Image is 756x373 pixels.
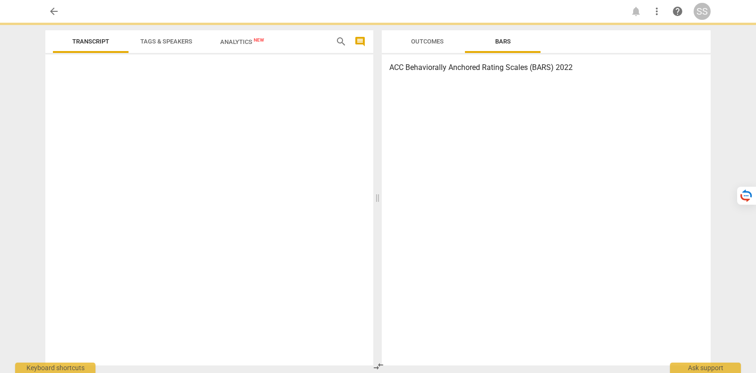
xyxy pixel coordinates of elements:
button: Show/Hide comments [352,34,368,49]
span: help [672,6,683,17]
div: Keyboard shortcuts [15,363,95,373]
span: more_vert [651,6,662,17]
span: New [254,37,264,43]
span: Transcript [72,38,109,45]
span: comment [354,36,366,47]
span: Outcomes [411,38,444,45]
span: compare_arrows [373,361,384,372]
span: arrow_back [48,6,60,17]
button: Search [334,34,349,49]
span: Bars [495,38,511,45]
h3: ACC Behaviorally Anchored Rating Scales (BARS) 2022 [389,62,703,73]
span: Analytics [220,38,264,45]
a: Help [669,3,686,20]
button: SS [694,3,711,20]
div: Ask support [670,363,741,373]
span: search [335,36,347,47]
span: Tags & Speakers [140,38,192,45]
